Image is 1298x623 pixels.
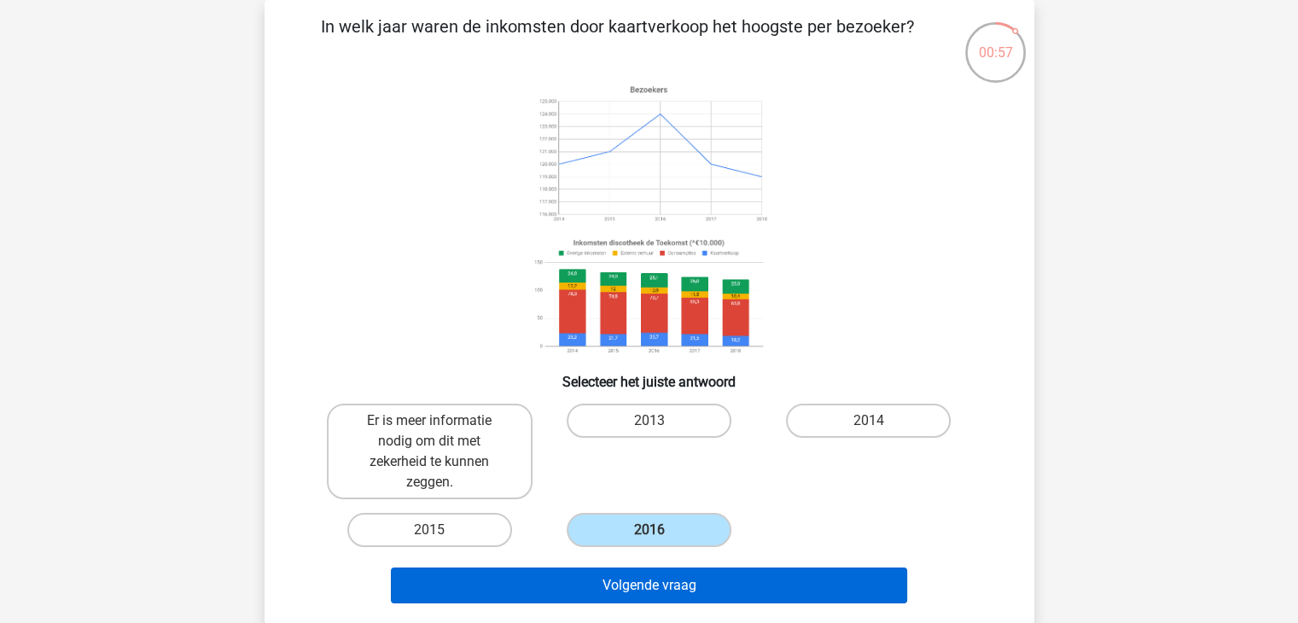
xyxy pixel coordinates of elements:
[347,513,512,547] label: 2015
[327,404,533,499] label: Er is meer informatie nodig om dit met zekerheid te kunnen zeggen.
[963,20,1027,63] div: 00:57
[292,360,1007,390] h6: Selecteer het juiste antwoord
[786,404,951,438] label: 2014
[391,568,907,603] button: Volgende vraag
[567,513,731,547] label: 2016
[567,404,731,438] label: 2013
[292,14,943,65] p: In welk jaar waren de inkomsten door kaartverkoop het hoogste per bezoeker?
